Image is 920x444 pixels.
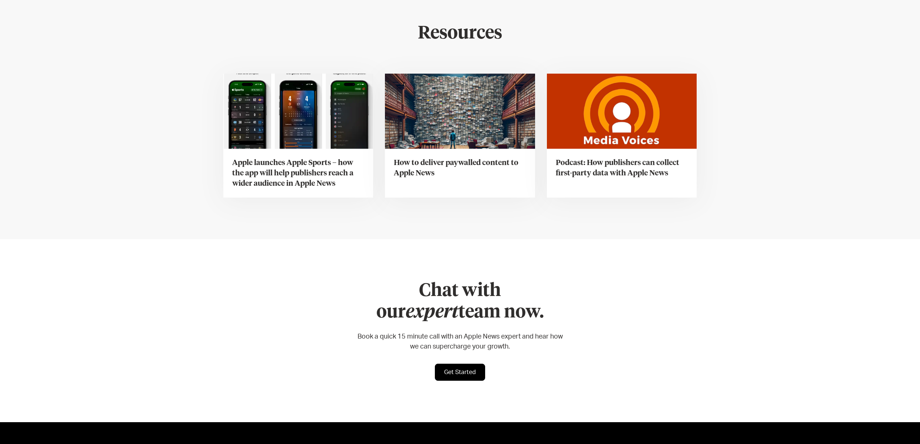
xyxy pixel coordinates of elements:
[406,303,459,321] em: expert
[223,74,373,198] a: Apple launches Apple Sports – how the app will help publishers reach a wider audience in Apple News
[385,74,535,198] a: How to deliver paywalled content to Apple News
[556,158,688,178] h3: Podcast: How publishers can collect first-party data with Apple News
[547,74,697,198] a: Podcast: How publishers can collect first-party data with Apple News
[232,158,364,189] h3: Apple launches Apple Sports – how the app will help publishers reach a wider audience in Apple News
[356,332,564,352] p: Book a quick 15 minute call with an Apple News expert and hear how we can supercharge your growth.
[356,280,564,323] h2: Chat with our team now.
[394,158,526,178] h3: How to deliver paywalled content to Apple News
[318,23,602,44] h2: Resources
[435,364,485,381] a: Get Started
